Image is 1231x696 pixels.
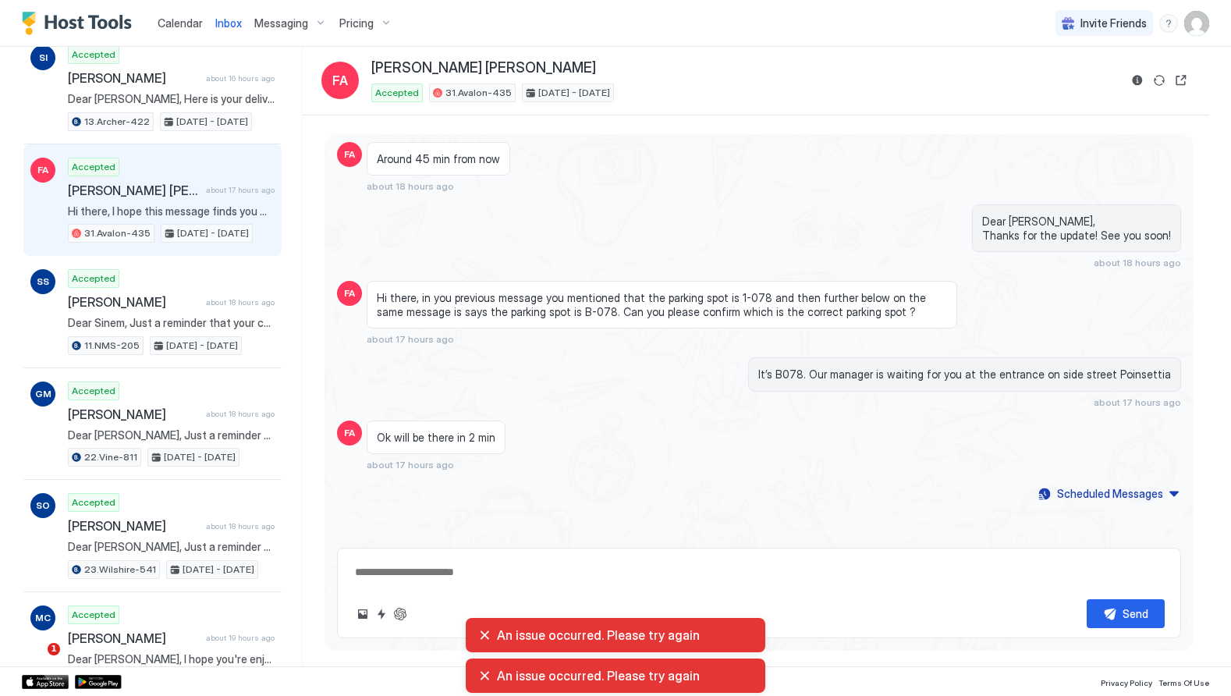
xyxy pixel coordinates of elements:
span: about 17 hours ago [1094,396,1181,408]
span: Dear [PERSON_NAME], Thanks for the update! See you soon! [982,215,1171,242]
span: about 18 hours ago [206,521,275,531]
span: about 18 hours ago [367,180,454,192]
div: User profile [1184,11,1209,36]
button: Sync reservation [1150,71,1169,90]
span: [DATE] - [DATE] [177,226,249,240]
span: Accepted [375,86,419,100]
span: FA [332,71,348,90]
span: about 17 hours ago [206,185,275,195]
span: [PERSON_NAME] [PERSON_NAME] [371,59,596,77]
span: Accepted [72,160,115,174]
span: An issue occurred. Please try again [497,627,753,643]
button: Upload image [353,605,372,623]
span: Hi there, in you previous message you mentioned that the parking spot is 1-078 and then further b... [377,291,947,318]
span: about 16 hours ago [206,73,275,83]
span: [PERSON_NAME] [68,407,200,422]
span: Inbox [215,16,242,30]
button: Reservation information [1128,71,1147,90]
span: Calendar [158,16,203,30]
span: SS [37,275,49,289]
span: Accepted [72,272,115,286]
span: SO [36,499,50,513]
span: Ok will be there in 2 min [377,431,495,445]
button: Scheduled Messages [1036,483,1181,504]
span: GM [35,387,51,401]
span: FA [37,163,48,177]
span: Dear [PERSON_NAME], Here is your delivery code: 752198 Please note this is a one-time pass to ent... [68,92,275,106]
span: [PERSON_NAME] [68,70,200,86]
span: Pricing [339,16,374,30]
span: [PERSON_NAME] [68,294,200,310]
span: [DATE] - [DATE] [166,339,238,353]
span: Accepted [72,48,115,62]
span: Around 45 min from now [377,152,500,166]
div: Scheduled Messages [1057,485,1163,502]
span: [DATE] - [DATE] [176,115,248,129]
span: FA [344,147,355,162]
span: 22.Vine-811 [84,450,137,464]
iframe: Intercom live chat [16,643,53,680]
button: Send [1087,599,1165,628]
span: FA [344,426,355,440]
span: Accepted [72,384,115,398]
button: Open reservation [1172,71,1190,90]
span: Accepted [72,495,115,510]
span: FA [344,286,355,300]
button: ChatGPT Auto Reply [391,605,410,623]
span: about 17 hours ago [367,333,454,345]
span: 11.NMS-205 [84,339,140,353]
button: Quick reply [372,605,391,623]
span: Invite Friends [1080,16,1147,30]
div: menu [1159,14,1178,33]
span: about 17 hours ago [367,459,454,471]
span: An issue occurred. Please try again [497,668,753,684]
span: [DATE] - [DATE] [164,450,236,464]
span: Hi there, I hope this message finds you well. I’m planning to reserve your lovely place and would... [68,204,275,218]
span: [PERSON_NAME] [PERSON_NAME] [68,183,200,198]
a: Inbox [215,15,242,31]
span: Messaging [254,16,308,30]
a: Host Tools Logo [22,12,139,35]
iframe: Intercom notifications message [12,545,324,654]
span: 31.Avalon-435 [84,226,151,240]
span: about 18 hours ago [206,409,275,419]
span: 1 [48,643,60,655]
span: about 18 hours ago [1094,257,1181,268]
div: Send [1123,605,1148,622]
span: 31.Avalon-435 [445,86,512,100]
span: 13.Archer-422 [84,115,150,129]
span: [PERSON_NAME] [68,518,200,534]
a: Calendar [158,15,203,31]
span: about 18 hours ago [206,297,275,307]
span: Dear [PERSON_NAME], Just a reminder that your check-out is [DATE] before 11 am. 🔴Please leave the... [68,540,275,554]
span: SI [39,51,48,65]
span: [DATE] - [DATE] [538,86,610,100]
span: Dear Sinem, Just a reminder that your check-out is [DATE] before 11 am. 🧳Check-Out Instructions: ... [68,316,275,330]
span: Dear [PERSON_NAME], Just a reminder that your check-out is [DATE] before 11 am. 🧳When you check o... [68,428,275,442]
span: It’s B078. Our manager is waiting for you at the entrance on side street Poinsettia [758,368,1171,382]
